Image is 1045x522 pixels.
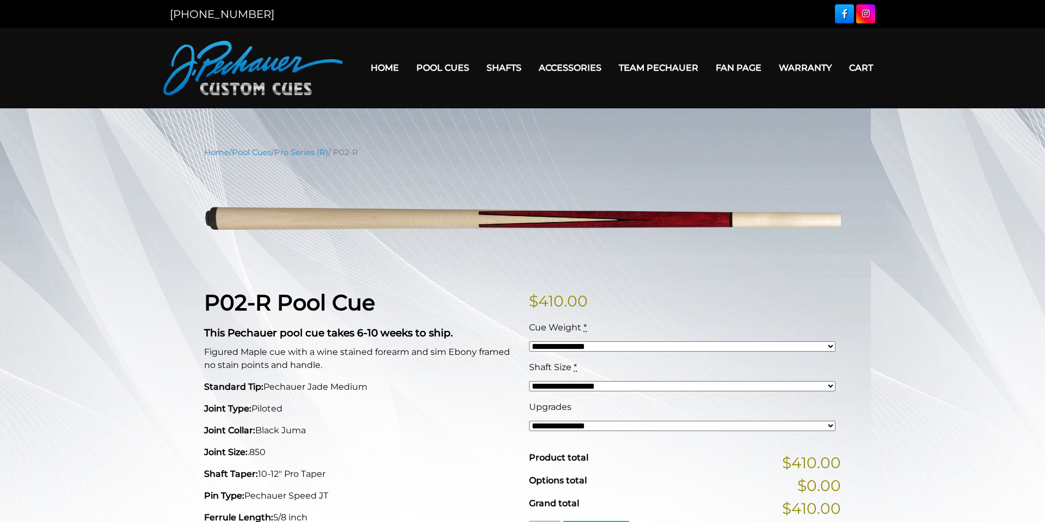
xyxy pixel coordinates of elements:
[574,362,577,372] abbr: required
[770,54,840,82] a: Warranty
[707,54,770,82] a: Fan Page
[274,148,328,157] a: Pro Series (R)
[170,8,274,21] a: [PHONE_NUMBER]
[529,322,581,333] span: Cue Weight
[232,148,272,157] a: Pool Cues
[840,54,882,82] a: Cart
[529,292,538,310] span: $
[529,292,588,310] bdi: 410.00
[204,489,516,502] p: Pechauer Speed JT
[204,425,255,435] strong: Joint Collar:
[204,289,375,316] strong: P02-R Pool Cue
[204,424,516,437] p: Black Juma
[204,382,263,392] strong: Standard Tip:
[529,362,571,372] span: Shaft Size
[362,54,408,82] a: Home
[204,402,516,415] p: Piloted
[408,54,478,82] a: Pool Cues
[204,167,841,273] img: P02-N-1.png
[204,403,251,414] strong: Joint Type:
[204,447,248,457] strong: Joint Size:
[204,346,516,372] p: Figured Maple cue with a wine stained forearm and sim Ebony framed no stain points and handle.
[204,468,516,481] p: 10-12" Pro Taper
[204,380,516,394] p: Pechauer Jade Medium
[163,41,343,95] img: Pechauer Custom Cues
[797,474,841,497] span: $0.00
[204,327,453,339] strong: This Pechauer pool cue takes 6-10 weeks to ship.
[530,54,610,82] a: Accessories
[204,446,516,459] p: .850
[529,498,579,508] span: Grand total
[478,54,530,82] a: Shafts
[782,451,841,474] span: $410.00
[204,469,258,479] strong: Shaft Taper:
[204,490,244,501] strong: Pin Type:
[204,146,841,158] nav: Breadcrumb
[529,452,588,463] span: Product total
[583,322,587,333] abbr: required
[529,475,587,486] span: Options total
[610,54,707,82] a: Team Pechauer
[782,497,841,520] span: $410.00
[529,402,571,412] span: Upgrades
[204,148,229,157] a: Home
